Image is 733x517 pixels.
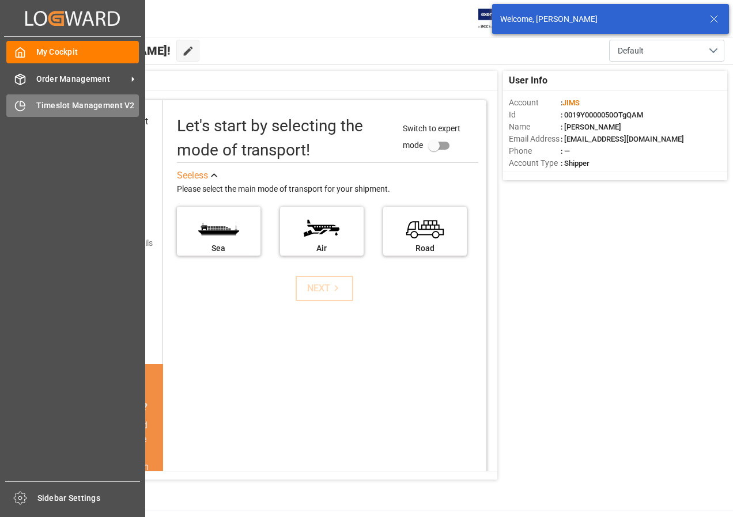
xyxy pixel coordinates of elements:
span: : Shipper [561,159,590,168]
button: NEXT [296,276,353,301]
div: NEXT [307,282,342,295]
span: : [561,98,580,107]
span: My Cockpit [36,46,139,58]
a: My Cockpit [6,41,139,63]
div: See less [177,169,208,183]
div: Add shipping details [81,237,153,249]
span: : [PERSON_NAME] [561,123,621,131]
img: Exertis%20JAM%20-%20Email%20Logo.jpg_1722504956.jpg [478,9,518,29]
span: Id [509,109,561,121]
button: open menu [609,40,724,62]
span: : [EMAIL_ADDRESS][DOMAIN_NAME] [561,135,684,143]
div: Welcome, [PERSON_NAME] [500,13,698,25]
span: Phone [509,145,561,157]
span: Email Address [509,133,561,145]
span: : — [561,147,570,155]
div: Sea [183,242,255,254]
div: Road [389,242,461,254]
span: : 0019Y0000050OTgQAM [561,111,643,119]
div: Let's start by selecting the mode of transport! [177,114,392,162]
span: Name [509,121,561,133]
span: Account [509,97,561,109]
span: Timeslot Management V2 [36,100,139,112]
div: Please select the main mode of transport for your shipment. [177,183,478,196]
span: Default [618,45,644,57]
div: Air [286,242,358,254]
a: Timeslot Management V2 [6,94,139,117]
span: Sidebar Settings [37,492,141,504]
span: Switch to expert mode [403,124,460,150]
span: Account Type [509,157,561,169]
span: User Info [509,74,547,88]
span: JIMS [562,98,580,107]
span: Order Management [36,73,127,85]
